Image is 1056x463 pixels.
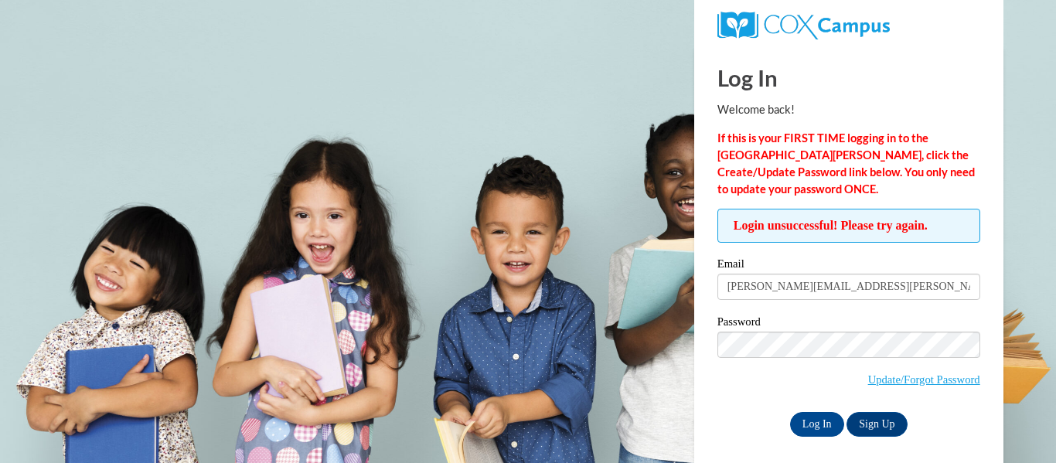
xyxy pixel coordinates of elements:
[790,412,844,437] input: Log In
[717,258,980,274] label: Email
[717,209,980,243] span: Login unsuccessful! Please try again.
[847,412,907,437] a: Sign Up
[717,12,890,39] img: COX Campus
[717,131,975,196] strong: If this is your FIRST TIME logging in to the [GEOGRAPHIC_DATA][PERSON_NAME], click the Create/Upd...
[717,316,980,332] label: Password
[717,101,980,118] p: Welcome back!
[717,18,890,31] a: COX Campus
[717,62,980,94] h1: Log In
[868,373,980,386] a: Update/Forgot Password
